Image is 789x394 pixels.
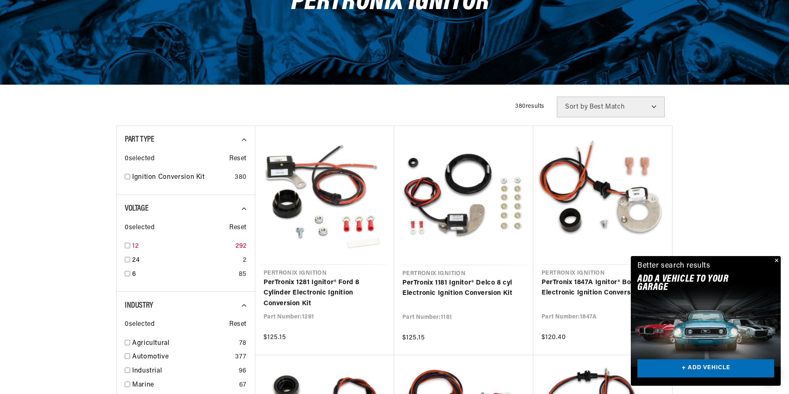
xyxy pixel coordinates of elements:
[132,338,236,349] a: Agricultural
[125,135,154,144] span: Part Type
[515,103,544,109] span: 380 results
[132,255,240,266] a: 24
[637,359,774,378] a: + ADD VEHICLE
[229,319,247,330] span: Reset
[239,338,247,349] div: 78
[132,172,231,183] a: Ignition Conversion Kit
[771,256,781,266] button: Close
[565,104,588,110] span: Sort by
[235,352,247,363] div: 377
[637,275,753,292] h2: Add A VEHICLE to your garage
[239,380,247,391] div: 67
[132,241,232,252] a: 12
[239,269,247,280] div: 85
[243,255,247,266] div: 2
[229,223,247,233] span: Reset
[637,260,711,272] div: Better search results
[542,278,664,299] a: PerTronix 1847A Ignitor® Bosch 009 Electronic Ignition Conversion Kit
[229,154,247,164] span: Reset
[402,278,525,299] a: PerTronix 1181 Ignitor® Delco 8 cyl Electronic Ignition Conversion Kit
[235,241,247,252] div: 292
[239,366,247,377] div: 96
[125,301,153,310] span: Industry
[132,352,232,363] a: Automotive
[132,269,235,280] a: 6
[125,154,154,164] span: 0 selected
[235,172,247,183] div: 380
[132,380,236,391] a: Marine
[125,204,148,213] span: Voltage
[125,319,154,330] span: 0 selected
[132,366,235,377] a: Industrial
[264,278,386,309] a: PerTronix 1281 Ignitor® Ford 8 Cylinder Electronic Ignition Conversion Kit
[125,223,154,233] span: 0 selected
[557,97,665,117] select: Sort by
